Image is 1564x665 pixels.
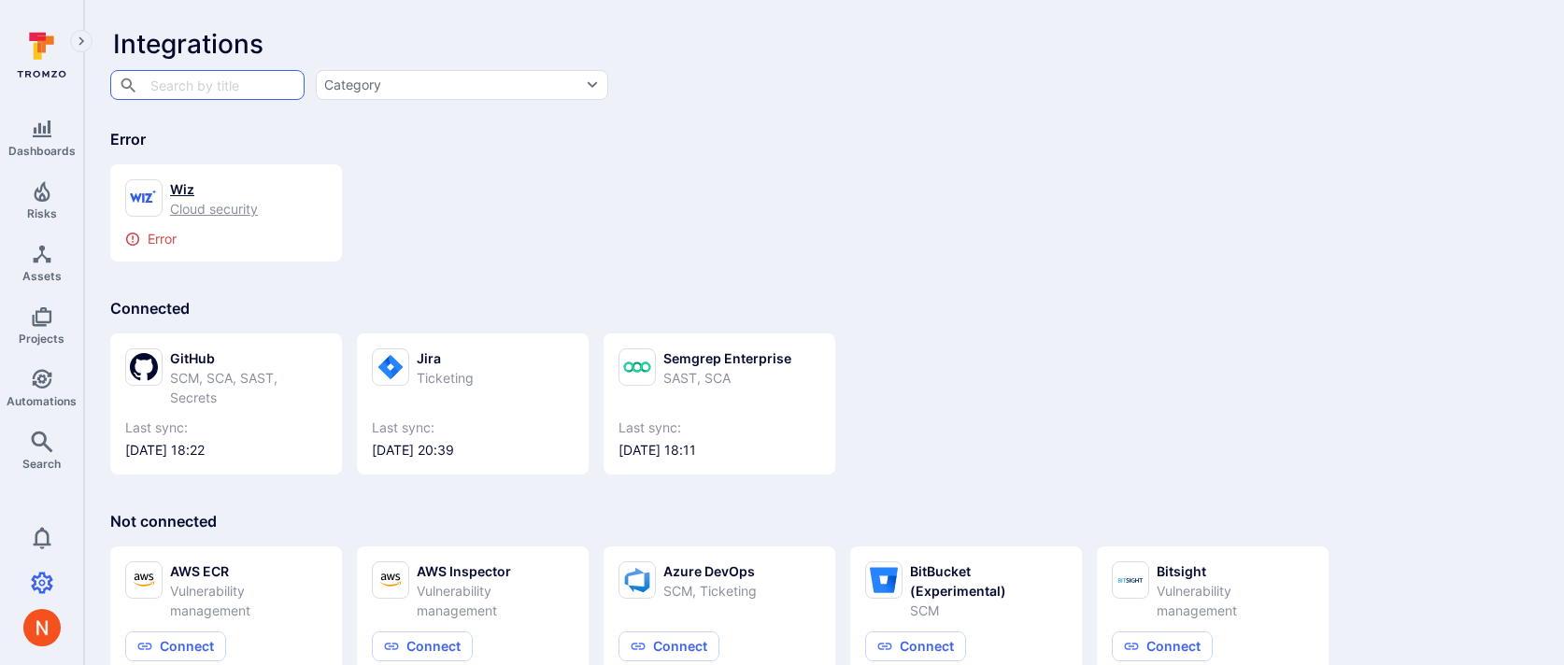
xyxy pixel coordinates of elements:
[1112,631,1213,661] button: Connect
[23,609,61,646] img: ACg8ocIprwjrgDQnDsNSk9Ghn5p5-B8DpAKWoJ5Gi9syOE4K59tr4Q=s96-c
[70,30,92,52] button: Expand navigation menu
[22,269,62,283] span: Assets
[19,332,64,346] span: Projects
[316,70,608,100] button: Category
[23,609,61,646] div: Neeren Patki
[170,368,327,407] div: SCM, SCA, SAST, Secrets
[170,348,327,368] div: GitHub
[663,581,757,601] div: SCM, Ticketing
[125,179,327,247] a: WizCloud securityError
[618,441,820,460] span: [DATE] 18:11
[663,348,791,368] div: Semgrep Enterprise
[170,199,258,219] div: Cloud security
[663,561,757,581] div: Azure DevOps
[8,144,76,158] span: Dashboards
[372,348,574,460] a: JiraTicketingLast sync:[DATE] 20:39
[372,631,473,661] button: Connect
[170,179,258,199] div: Wiz
[663,368,791,388] div: SAST, SCA
[910,601,1067,620] div: SCM
[125,441,327,460] span: [DATE] 18:22
[125,631,226,661] button: Connect
[110,512,217,531] span: Not connected
[110,130,146,149] span: Error
[1157,581,1314,620] div: Vulnerability management
[910,561,1067,601] div: BitBucket (Experimental)
[110,299,190,318] span: Connected
[7,394,77,408] span: Automations
[22,457,61,471] span: Search
[618,348,820,460] a: Semgrep EnterpriseSAST, SCALast sync:[DATE] 18:11
[618,631,719,661] button: Connect
[417,368,474,388] div: Ticketing
[324,76,381,94] div: Category
[27,206,57,220] span: Risks
[417,348,474,368] div: Jira
[372,418,574,437] span: Last sync:
[113,28,263,60] span: Integrations
[125,232,327,247] div: Error
[372,441,574,460] span: [DATE] 20:39
[146,68,267,101] input: Search by title
[417,561,574,581] div: AWS Inspector
[1157,561,1314,581] div: Bitsight
[125,418,327,437] span: Last sync:
[417,581,574,620] div: Vulnerability management
[170,581,327,620] div: Vulnerability management
[125,348,327,460] a: GitHubSCM, SCA, SAST, SecretsLast sync:[DATE] 18:22
[75,34,88,50] i: Expand navigation menu
[618,418,820,437] span: Last sync:
[170,561,327,581] div: AWS ECR
[865,631,966,661] button: Connect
